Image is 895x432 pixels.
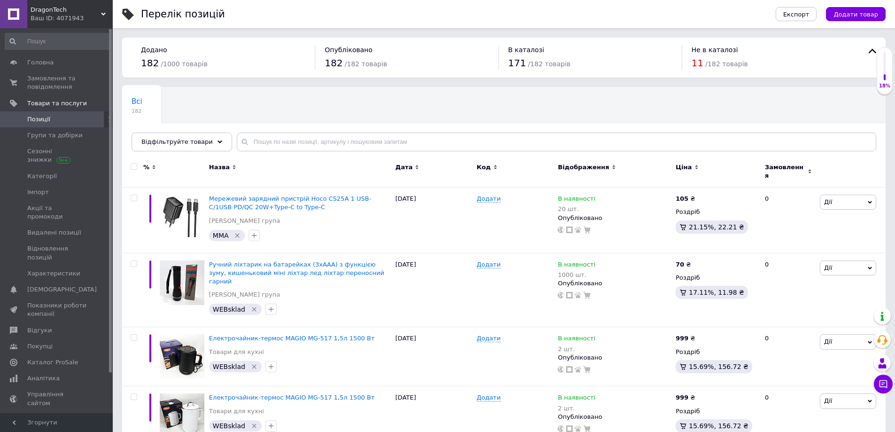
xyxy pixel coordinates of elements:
div: [DATE] [393,188,475,253]
span: 11 [692,57,703,69]
span: 171 [508,57,526,69]
span: В каталозі [508,46,545,54]
div: 18% [877,83,892,89]
span: 15.69%, 156.72 ₴ [689,422,748,430]
span: Всі [132,97,142,106]
span: Каталог ProSale [27,358,78,367]
a: Товари для кухні [209,348,264,356]
div: 2 шт. [558,346,595,353]
span: Замовлення та повідомлення [27,74,87,91]
span: Імпорт [27,188,49,196]
b: 999 [676,394,688,401]
span: Показники роботи компанії [27,301,87,318]
div: 0 [759,253,817,327]
span: / 182 товарів [705,60,747,68]
a: Електрочайник-термос MAGIO MG-517 1,5л 1500 Вт [209,394,375,401]
span: Дії [824,198,832,205]
span: Експорт [783,11,809,18]
span: Характеристики [27,269,80,278]
span: В наявності [558,261,595,271]
button: Чат з покупцем [874,375,893,393]
span: Дата [396,163,413,172]
div: 1000 шт. [558,271,595,278]
span: Ціна [676,163,692,172]
span: Управління сайтом [27,390,87,407]
span: Код [477,163,491,172]
span: Дії [824,338,832,345]
div: 0 [759,327,817,386]
svg: Видалити мітку [250,306,258,313]
a: Товари для кухні [209,407,264,416]
span: Відображення [558,163,609,172]
span: Додати [477,195,501,203]
div: Перелік позицій [141,9,225,19]
b: 70 [676,261,684,268]
span: Додати [477,335,501,342]
span: ММА [213,232,229,239]
input: Пошук по назві позиції, артикулу і пошуковим запитам [237,133,876,151]
div: 0 [759,188,817,253]
span: WEBsklad [213,306,245,313]
span: Відфільтруйте товари [141,138,213,145]
span: Відгуки [27,326,52,335]
a: [PERSON_NAME] група [209,217,280,225]
span: / 182 товарів [528,60,570,68]
div: Опубліковано [558,413,671,421]
div: ₴ [676,260,691,269]
span: 182 [325,57,342,69]
span: Групи та добірки [27,131,83,140]
div: Роздріб [676,348,757,356]
span: Додано [141,46,167,54]
div: Роздріб [676,407,757,416]
span: [DEMOGRAPHIC_DATA] [27,285,97,294]
b: 105 [676,195,688,202]
img: Електрочайник-термос MAGIO MG-517 1,5л 1500 Вт [160,334,204,379]
span: / 1000 товарів [161,60,207,68]
div: Роздріб [676,208,757,216]
img: Ручной фонарик на батарейках (3хААА) с функцией зума, карманный мини фонарь лед фонарь переносной... [160,260,204,305]
span: Категорії [27,172,57,181]
span: 182 [141,57,159,69]
div: Опубліковано [558,353,671,362]
span: Опубліковано [325,46,373,54]
svg: Видалити мітку [233,232,241,239]
div: 2 шт. [558,405,595,412]
div: ₴ [676,334,695,343]
span: В наявності [558,195,595,205]
button: Експорт [776,7,817,21]
span: 21.15%, 22.21 ₴ [689,223,744,231]
span: Головна [27,58,54,67]
div: Опубліковано [558,214,671,222]
a: [PERSON_NAME] група [209,291,280,299]
span: % [143,163,149,172]
span: В наявності [558,394,595,404]
div: Ваш ID: 4071943 [31,14,113,23]
span: Покупці [27,342,53,351]
span: 17.11%, 11.98 ₴ [689,289,744,296]
svg: Видалити мітку [250,363,258,370]
div: ₴ [676,393,695,402]
span: DragonTech [31,6,101,14]
span: Додати [477,394,501,401]
div: [DATE] [393,327,475,386]
span: Товари та послуги [27,99,87,108]
svg: Видалити мітку [250,422,258,430]
span: / 182 товарів [345,60,387,68]
span: В наявності [558,335,595,345]
span: Акції та промокоди [27,204,87,221]
span: Замовлення [765,163,805,180]
button: Додати товар [826,7,886,21]
a: Електрочайник-термос MAGIO MG-517 1,5л 1500 Вт [209,335,375,342]
span: Сезонні знижки [27,147,87,164]
span: 15.69%, 156.72 ₴ [689,363,748,370]
span: Дії [824,397,832,404]
div: ₴ [676,195,695,203]
div: Роздріб [676,274,757,282]
span: Аналітика [27,374,60,383]
b: 999 [676,335,688,342]
span: Назва [209,163,230,172]
a: Мережевий зарядний пристрій Hoco CS25A 1 USB-C/1USB PD/QC 20W+Type-C to Type-C [209,195,371,211]
img: Сетевое Зарядное Устройство Hoco CS25A 1USB-C/1USB PD/QC 20W+Type-C to Type-C [160,195,204,239]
